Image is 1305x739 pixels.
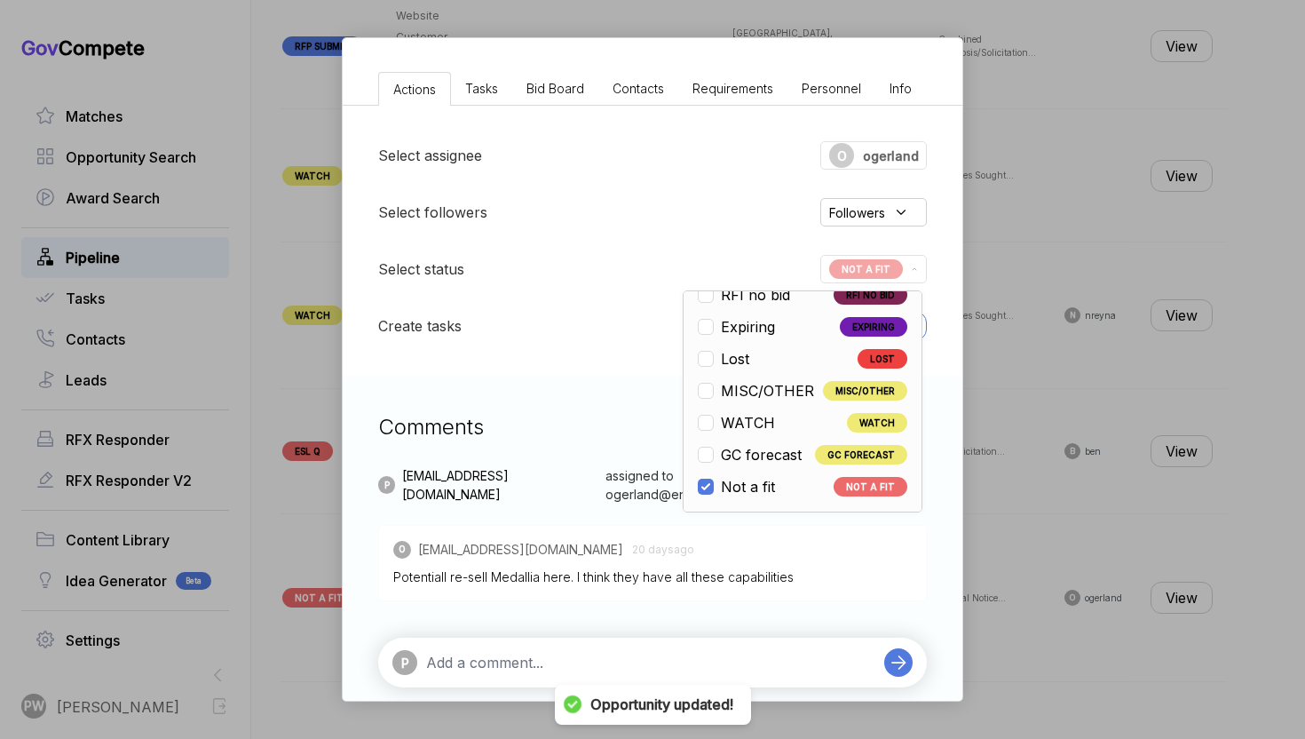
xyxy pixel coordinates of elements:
[402,466,598,504] span: [EMAIL_ADDRESS][DOMAIN_NAME]
[465,81,498,96] span: Tasks
[378,315,462,337] h5: Create tasks
[692,81,773,96] span: Requirements
[721,412,775,433] span: WATCH
[802,81,861,96] span: Personnel
[834,285,907,305] span: RFI NO BID
[384,479,390,492] span: P
[632,542,694,558] span: 20 days ago
[393,568,912,586] div: Potentiall re-sell Medallia here. I think they have all these capabilities
[834,477,907,497] span: NOT A FIT
[721,284,790,306] span: RFI no bid
[605,466,858,504] span: assigned to ogerland@ensembleconsultancy
[823,381,907,401] span: MISC/OTHER
[829,259,903,279] span: NOT A FIT
[526,81,584,96] span: Bid Board
[378,145,482,166] h5: Select assignee
[401,654,409,672] span: P
[399,543,406,556] span: O
[590,695,733,714] b: Opportunity updated!
[863,147,919,165] span: ogerland
[378,258,464,280] h5: Select status
[837,147,847,165] span: O
[840,317,907,337] span: EXPIRING
[418,540,623,559] span: [EMAIL_ADDRESS][DOMAIN_NAME]
[378,202,487,223] h5: Select followers
[858,349,907,369] span: LOST
[829,203,885,222] span: Followers
[721,316,775,338] span: Expiring
[613,81,664,96] span: Contacts
[815,445,907,465] span: GC FORECAST
[847,413,907,433] span: WATCH
[393,82,436,97] span: Actions
[890,81,912,96] span: Info
[721,348,749,369] span: Lost
[721,476,775,497] span: Not a fit
[378,411,927,443] h3: Comments
[721,444,802,465] span: GC forecast
[721,380,814,401] span: MISC/OTHER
